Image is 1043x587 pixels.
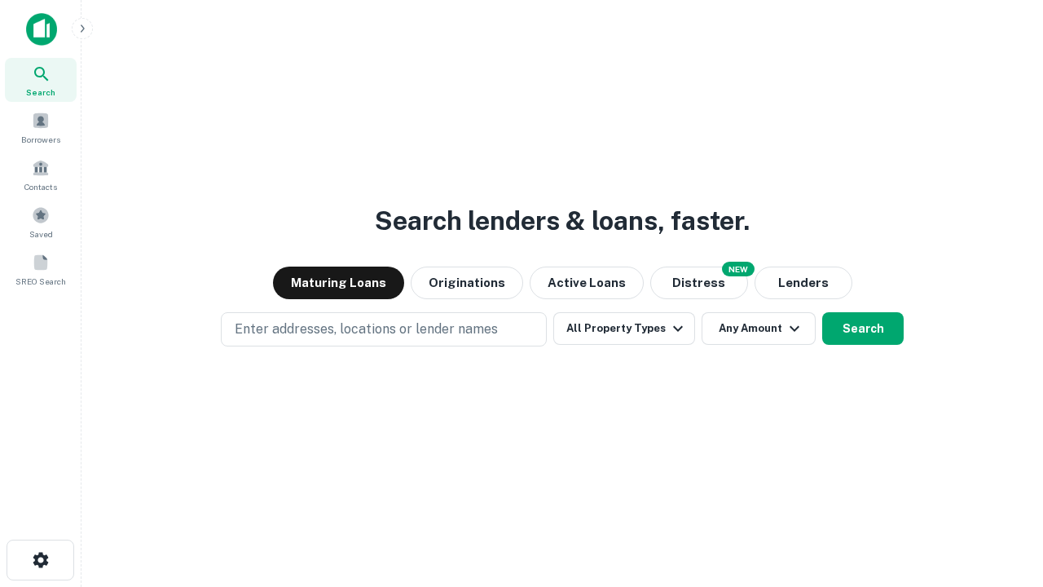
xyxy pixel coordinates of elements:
[235,320,498,339] p: Enter addresses, locations or lender names
[530,267,644,299] button: Active Loans
[822,312,904,345] button: Search
[15,275,66,288] span: SREO Search
[24,180,57,193] span: Contacts
[29,227,53,241] span: Saved
[962,457,1043,535] iframe: Chat Widget
[273,267,404,299] button: Maturing Loans
[650,267,748,299] button: Search distressed loans with lien and other non-mortgage details.
[5,152,77,196] a: Contacts
[5,200,77,244] a: Saved
[5,247,77,291] a: SREO Search
[26,13,57,46] img: capitalize-icon.png
[722,262,755,276] div: NEW
[375,201,750,241] h3: Search lenders & loans, faster.
[21,133,60,146] span: Borrowers
[26,86,55,99] span: Search
[553,312,695,345] button: All Property Types
[411,267,523,299] button: Originations
[5,58,77,102] a: Search
[221,312,547,346] button: Enter addresses, locations or lender names
[755,267,852,299] button: Lenders
[702,312,816,345] button: Any Amount
[5,105,77,149] a: Borrowers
